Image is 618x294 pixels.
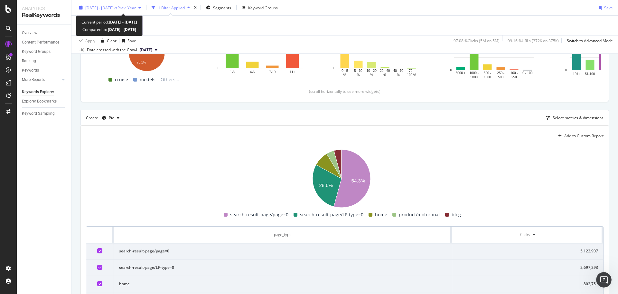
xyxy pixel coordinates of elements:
[269,70,276,74] text: 7-10
[450,68,452,72] text: 0
[5,124,124,133] div: [DATE]
[380,69,390,73] text: 20 - 40
[452,211,461,219] span: blog
[4,3,16,15] button: go back
[370,73,373,77] text: %
[22,76,60,83] a: More Reports
[22,67,39,74] div: Keywords
[149,3,192,13] button: 1 Filter Applied
[31,43,124,57] div: [PERSON_NAME], one more question
[81,18,137,26] div: Current period:
[484,75,491,79] text: 1000
[22,76,45,83] div: More Reports
[457,265,598,270] div: 2,697,293
[77,3,144,13] button: [DATE] - [DATE]vsPrev. Year
[22,12,66,19] div: RealKeywords
[22,89,67,95] a: Keywords Explorer
[22,110,55,117] div: Keyword Sampling
[343,73,346,77] text: %
[113,3,125,14] div: Close
[85,5,114,10] span: [DATE] - [DATE]
[107,27,136,32] b: [DATE] - [DATE]
[109,116,114,120] div: Pie
[556,131,604,141] button: Add to Custom Report
[471,75,478,79] text: 5000
[18,4,29,14] img: Profile image for Jenny
[18,137,44,142] a: it's possible
[604,5,613,10] div: Save
[596,3,613,13] button: Save
[456,71,466,75] text: 5000 +
[239,3,280,13] button: Keyword Groups
[10,103,100,115] div: We will try to get back to you as soon as possible.
[5,89,106,119] div: Thank you for your patience.We will try to get back to you as soon as possible.
[10,185,61,189] div: [PERSON_NAME] • 1h ago
[114,243,452,260] td: search-result-page/page=0
[5,133,106,184] div: Yesit's possible. But it's limited to 5 page types:[PERSON_NAME] • 1h ago
[20,211,25,216] button: Emoji picker
[553,115,604,121] div: Select metrics & dimensions
[22,58,36,64] div: Ranking
[470,71,479,75] text: 1000 -
[342,69,348,73] text: 0 - 5
[300,211,363,219] span: search-result-page/LP-type=0
[99,113,122,123] button: Pie
[28,61,118,80] div: can we see the traffic distribution per page type? maybe there is a pie chart?
[213,5,231,10] span: Segments
[520,232,530,238] div: Clicks
[544,114,604,122] button: Select metrics & dimensions
[564,35,613,46] button: Switch to Advanced Mode
[407,73,416,77] text: 100 %
[119,232,447,238] div: page_type
[31,211,36,216] button: Gif picker
[22,98,67,105] a: Explorer Bookmarks
[86,146,597,211] svg: A chart.
[230,70,235,74] text: 1-3
[375,211,387,219] span: home
[564,134,604,138] div: Add to Custom Report
[22,58,67,64] a: Ranking
[137,61,146,64] text: 75.1%
[114,5,136,10] span: vs Prev. Year
[5,133,124,198] div: Jenny says…
[192,5,198,11] div: times
[22,30,67,36] a: Overview
[115,76,128,83] span: cruise
[5,89,124,124] div: Customer Support says…
[567,38,613,43] div: Switch to Advanced Mode
[107,38,117,43] div: Clear
[22,48,67,55] a: Keyword Groups
[383,73,386,77] text: %
[354,69,362,73] text: 5 - 10
[86,113,122,123] div: Create
[22,67,67,74] a: Keywords
[10,211,15,216] button: Upload attachment
[333,66,335,70] text: 0
[22,30,37,36] div: Overview
[585,72,595,76] text: 51-100
[22,39,59,46] div: Content Performance
[89,89,601,94] div: (scroll horizontally to see more widgets)
[511,75,517,79] text: 250
[5,57,124,89] div: Ilona says…
[98,35,117,46] button: Clear
[158,76,182,83] span: Others...
[21,27,86,33] b: Impressions LPs Location
[137,46,160,54] button: [DATE]
[498,75,503,79] text: 500
[573,72,580,76] text: 101+
[158,5,185,10] div: 1 Filter Applied
[218,66,220,70] text: 0
[36,46,118,53] div: [PERSON_NAME], one more question
[119,35,136,46] button: Save
[5,198,123,209] textarea: Message…
[87,47,137,53] div: Data crossed with the Crawl
[457,248,598,254] div: 5,122,907
[397,73,400,77] text: %
[10,137,100,149] div: Yes . But it's limited to 5 page types:
[22,5,66,12] div: Analytics
[114,276,452,292] td: home
[23,57,124,84] div: can we see the traffic distribution per page type?maybe there is a pie chart?
[319,182,333,188] text: 28.6%
[290,70,295,74] text: 11+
